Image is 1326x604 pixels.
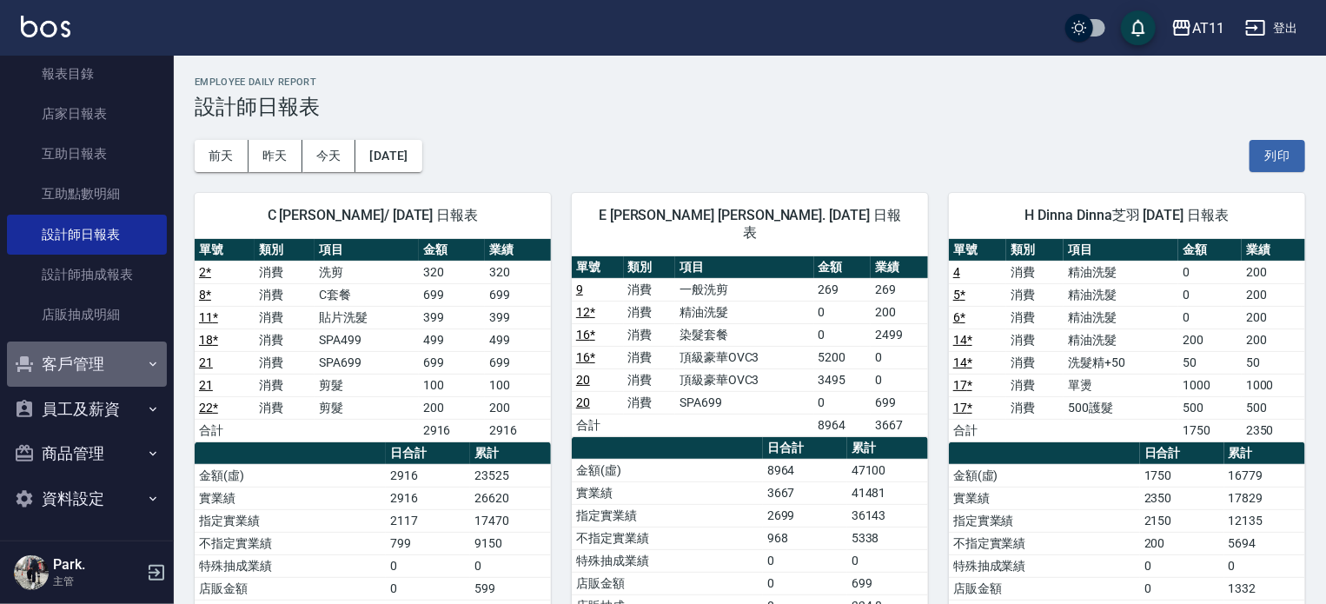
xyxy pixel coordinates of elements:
[1242,329,1305,351] td: 200
[195,554,386,577] td: 特殊抽成業績
[1242,374,1305,396] td: 1000
[576,373,590,387] a: 20
[255,239,315,262] th: 類別
[624,323,676,346] td: 消費
[315,283,419,306] td: C套餐
[315,239,419,262] th: 項目
[1140,554,1224,577] td: 0
[970,207,1284,224] span: H Dinna Dinna芝羽 [DATE] 日報表
[576,282,583,296] a: 9
[485,374,551,396] td: 100
[1140,509,1224,532] td: 2150
[675,301,814,323] td: 精油洗髮
[7,54,167,94] a: 報表目錄
[847,504,928,527] td: 36143
[195,239,255,262] th: 單號
[949,577,1140,600] td: 店販金額
[763,549,847,572] td: 0
[1242,261,1305,283] td: 200
[1224,532,1305,554] td: 5694
[763,504,847,527] td: 2699
[1242,396,1305,419] td: 500
[255,306,315,329] td: 消費
[21,16,70,37] img: Logo
[675,256,814,279] th: 項目
[1164,10,1231,46] button: AT11
[871,346,928,368] td: 0
[470,464,551,487] td: 23525
[871,391,928,414] td: 699
[1242,239,1305,262] th: 業績
[763,437,847,460] th: 日合計
[1006,239,1064,262] th: 類別
[847,527,928,549] td: 5338
[255,351,315,374] td: 消費
[315,396,419,419] td: 剪髮
[1006,374,1064,396] td: 消費
[255,283,315,306] td: 消費
[1178,419,1242,441] td: 1750
[1064,374,1178,396] td: 單燙
[419,283,485,306] td: 699
[470,532,551,554] td: 9150
[624,368,676,391] td: 消費
[572,256,928,437] table: a dense table
[953,265,960,279] a: 4
[847,481,928,504] td: 41481
[386,554,470,577] td: 0
[485,351,551,374] td: 699
[871,301,928,323] td: 200
[386,577,470,600] td: 0
[1006,261,1064,283] td: 消費
[1178,306,1242,329] td: 0
[1064,306,1178,329] td: 精油洗髮
[1224,487,1305,509] td: 17829
[763,459,847,481] td: 8964
[255,374,315,396] td: 消費
[386,464,470,487] td: 2916
[1178,351,1242,374] td: 50
[485,261,551,283] td: 320
[1242,283,1305,306] td: 200
[624,346,676,368] td: 消費
[949,554,1140,577] td: 特殊抽成業績
[675,278,814,301] td: 一般洗剪
[485,419,551,441] td: 2916
[949,532,1140,554] td: 不指定實業績
[763,572,847,594] td: 0
[814,278,872,301] td: 269
[195,487,386,509] td: 實業績
[1006,329,1064,351] td: 消費
[1064,239,1178,262] th: 項目
[7,94,167,134] a: 店家日報表
[249,140,302,172] button: 昨天
[949,239,1006,262] th: 單號
[7,295,167,335] a: 店販抽成明細
[763,527,847,549] td: 968
[419,419,485,441] td: 2916
[624,301,676,323] td: 消費
[215,207,530,224] span: C [PERSON_NAME]/ [DATE] 日報表
[1064,396,1178,419] td: 500護髮
[7,342,167,387] button: 客戶管理
[7,215,167,255] a: 設計師日報表
[7,387,167,432] button: 員工及薪資
[470,509,551,532] td: 17470
[470,487,551,509] td: 26620
[1006,396,1064,419] td: 消費
[195,577,386,600] td: 店販金額
[847,437,928,460] th: 累計
[419,396,485,419] td: 200
[199,378,213,392] a: 21
[1224,509,1305,532] td: 12135
[386,442,470,465] th: 日合計
[1178,396,1242,419] td: 500
[624,391,676,414] td: 消費
[1178,283,1242,306] td: 0
[470,577,551,600] td: 599
[949,239,1305,442] table: a dense table
[1140,487,1224,509] td: 2350
[470,442,551,465] th: 累計
[1224,577,1305,600] td: 1332
[871,414,928,436] td: 3667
